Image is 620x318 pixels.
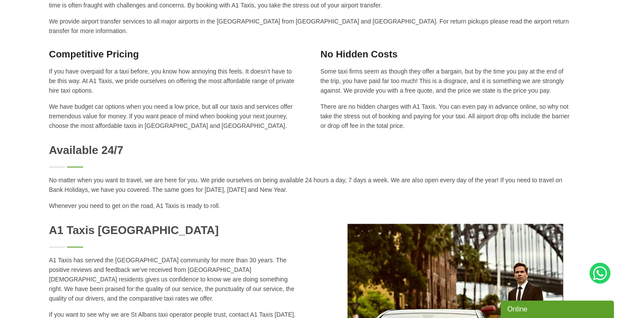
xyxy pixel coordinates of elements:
[49,17,571,36] p: We provide airport transfer services to all major airports in the [GEOGRAPHIC_DATA] from [GEOGRAP...
[49,175,571,194] p: No matter when you want to travel, we are here for you. We pride ourselves on being available 24 ...
[321,102,571,131] p: There are no hidden charges with A1 Taxis. You can even pay in advance online, so why not take th...
[49,49,300,60] h3: Competitive Pricing
[49,224,300,237] h2: A1 Taxis [GEOGRAPHIC_DATA]
[321,49,571,60] h3: No Hidden Costs
[321,67,571,95] p: Some taxi firms seem as though they offer a bargain, but by the time you pay at the end of the tr...
[49,67,300,95] p: If you have overpaid for a taxi before, you know how annoying this feels. It doesn’t have to be t...
[49,255,300,303] p: A1 Taxis has served the [GEOGRAPHIC_DATA] community for more than 30 years. The positive reviews ...
[49,102,300,131] p: We have budget car options when you need a low price, but all our taxis and services offer tremen...
[501,299,616,318] iframe: chat widget
[49,201,571,211] p: Whenever you need to get on the road, A1 Taxis is ready to roll.
[49,144,571,157] h2: Available 24/7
